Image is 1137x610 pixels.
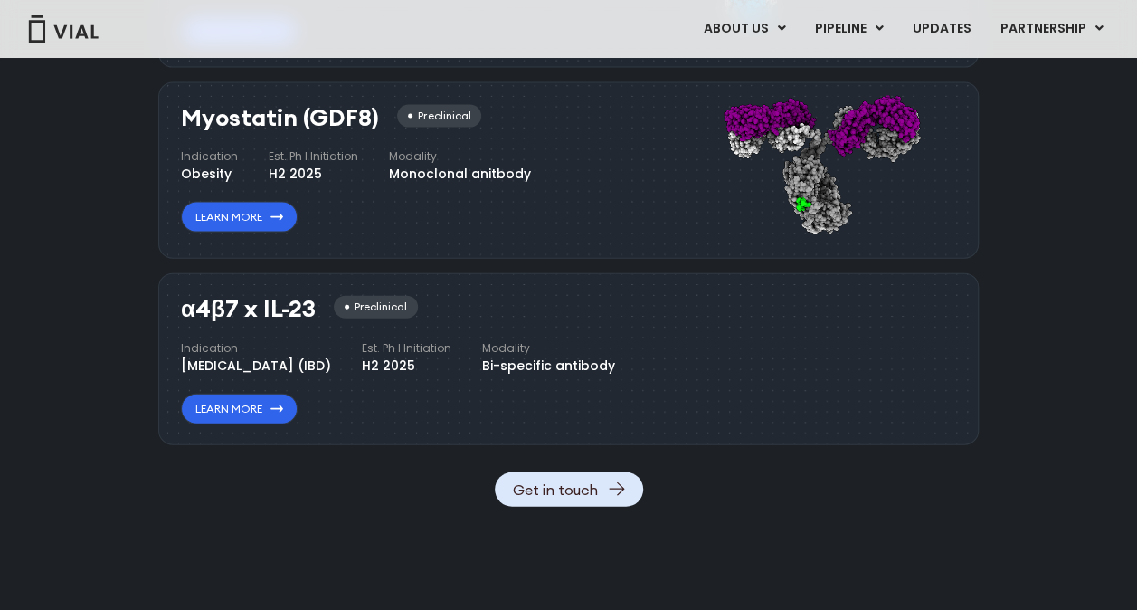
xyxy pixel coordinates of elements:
[269,148,358,165] h4: Est. Ph I Initiation
[181,105,379,131] h3: Myostatin (GDF8)
[495,472,643,507] a: Get in touch
[269,165,358,184] div: H2 2025
[181,148,238,165] h4: Indication
[689,14,800,44] a: ABOUT USMenu Toggle
[898,14,985,44] a: UPDATES
[801,14,897,44] a: PIPELINEMenu Toggle
[482,340,615,357] h4: Modality
[181,340,331,357] h4: Indication
[181,394,298,424] a: Learn More
[362,357,451,376] div: H2 2025
[181,296,316,322] h3: α4β7 x IL-23
[389,165,531,184] div: Monoclonal anitbody
[181,165,238,184] div: Obesity
[389,148,531,165] h4: Modality
[334,296,418,319] div: Preclinical
[986,14,1118,44] a: PARTNERSHIPMenu Toggle
[181,202,298,233] a: Learn More
[482,357,615,376] div: Bi-specific antibody
[362,340,451,357] h4: Est. Ph I Initiation
[27,15,99,43] img: Vial Logo
[397,105,481,128] div: Preclinical
[181,357,331,376] div: [MEDICAL_DATA] (IBD)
